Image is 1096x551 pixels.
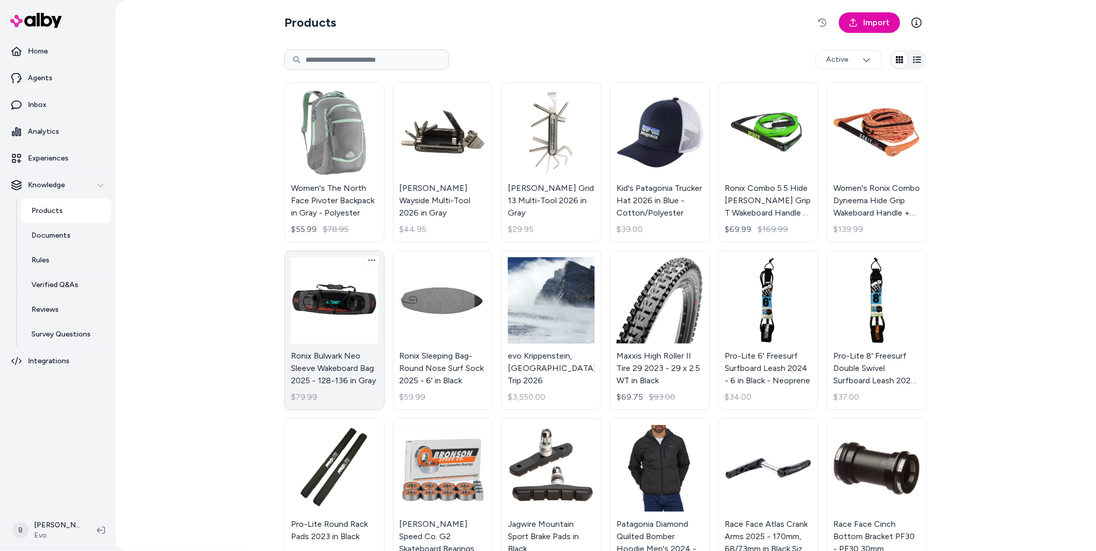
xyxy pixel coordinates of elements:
[31,230,71,241] p: Documents
[28,180,65,190] p: Knowledge
[21,223,111,248] a: Documents
[10,13,62,28] img: alby Logo
[21,297,111,322] a: Reviews
[28,153,68,164] p: Experiences
[501,251,602,411] a: evo Krippenstein, Austria Trip 2026evo Krippenstein, [GEOGRAPHIC_DATA] Trip 2026$3,550.00
[4,39,111,64] a: Home
[4,146,111,171] a: Experiences
[31,305,59,315] p: Reviews
[816,50,882,69] button: Active
[21,248,111,273] a: Rules
[21,273,111,297] a: Verified Q&As
[718,82,819,242] a: Ronix Combo 5.5 Hide Stich Grip T Wakeboard Handle + 80 ft Mainline 2023 in GreenRonix Combo 5.5 ...
[393,82,493,242] a: Blackburn Wayside Multi-Tool 2026 in Gray[PERSON_NAME] Wayside Multi-Tool 2026 in Gray$44.95
[393,251,493,411] a: Ronix Sleeping Bag- Round Nose Surf Sock 2025 - 6' in BlackRonix Sleeping Bag- Round Nose Surf So...
[718,251,819,411] a: Pro-Lite 6' Freesurf Surfboard Leash 2024 - 6 in Black - NeoprenePro-Lite 6' Freesurf Surfboard L...
[4,119,111,144] a: Analytics
[31,206,63,216] p: Products
[284,82,385,242] a: Women's The North Face Pivoter Backpack in Gray - PolyesterWomen's The North Face Pivoter Backpac...
[284,14,336,31] h2: Products
[21,199,111,223] a: Products
[864,16,890,29] span: Import
[28,100,46,110] p: Inbox
[4,93,111,117] a: Inbox
[4,66,111,91] a: Agents
[28,127,59,137] p: Analytics
[28,46,48,57] p: Home
[31,255,49,265] p: Rules
[284,251,385,411] a: Ronix Bulwark Neo Sleeve Wakeboard Bag 2025 - 128-136 in GrayRonix Bulwark Neo Sleeve Wakeboard B...
[28,356,70,366] p: Integrations
[827,251,927,411] a: Pro-Lite 8' Freesurf Double Swivel Surfboard Leash 2024 - 8 in Black - NeoprenePro-Lite 8' Freesu...
[28,73,53,83] p: Agents
[839,12,900,33] a: Import
[21,322,111,347] a: Survey Questions
[610,251,710,411] a: Maxxis High Roller II Tire 29 2023 - 29 x 2.5 WT in BlackMaxxis High Roller II Tire 29 2023 - 29 ...
[31,280,78,290] p: Verified Q&As
[610,82,710,242] a: Kid's Patagonia Trucker Hat 2026 in Blue - Cotton/PolyesterKid's Patagonia Trucker Hat 2026 in Bl...
[34,530,80,541] span: Evo
[4,173,111,198] button: Knowledge
[12,522,29,539] span: B
[31,329,91,340] p: Survey Questions
[827,82,927,242] a: Women's Ronix Combo Dyneema Hide Grip Wakeboard Handle + 70 ft Mainline 2025 in OrangeWomen's Ron...
[501,82,602,242] a: Blackburn Grid 13 Multi-Tool 2026 in Gray[PERSON_NAME] Grid 13 Multi-Tool 2026 in Gray$29.95
[6,514,89,547] button: B[PERSON_NAME]Evo
[4,349,111,374] a: Integrations
[34,520,80,530] p: [PERSON_NAME]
